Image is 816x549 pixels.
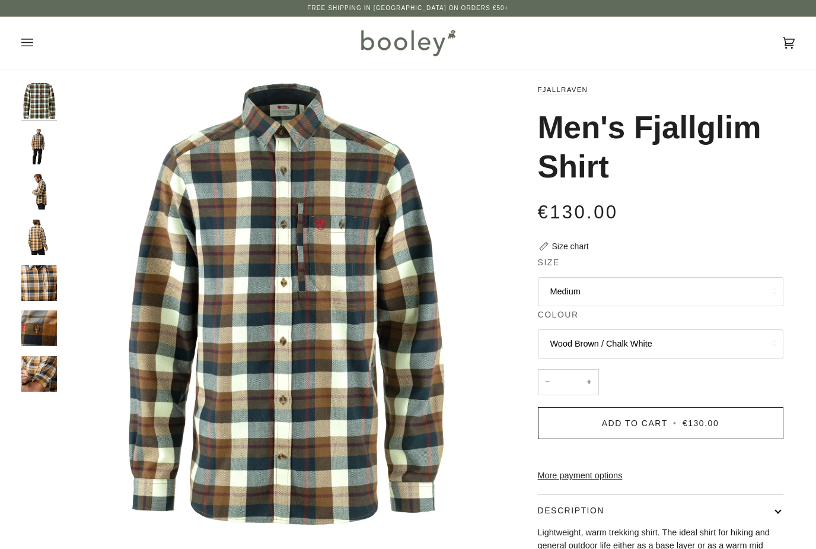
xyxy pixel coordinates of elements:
[538,277,783,306] button: Medium
[683,418,719,428] span: €130.00
[307,4,508,13] p: Free Shipping in [GEOGRAPHIC_DATA] on Orders €50+
[21,265,57,301] img: Fjallraven Men's Fjallglim Shirt - Booley Galway
[538,407,783,439] button: Add to Cart • €130.00
[21,129,57,164] img: Fjallraven Men's Fjallglim Shirt - Booley Galway
[63,83,505,525] img: Fjallraven Men&#39;s Fjallglim Shirt Wood Brown / Chalk White - Booley Galway
[538,329,783,358] button: Wood Brown / Chalk White
[579,369,598,396] button: +
[21,220,57,255] img: Fjallraven Men's Fjallglim Shirt - Booley Galway
[538,202,619,223] span: €130.00
[21,356,57,392] img: Fjallraven Men's Fjallglim Shirt - Booley Galway
[602,418,668,428] span: Add to Cart
[356,26,460,60] img: Booley
[538,369,599,396] input: Quantity
[671,418,679,428] span: •
[538,86,588,93] a: Fjallraven
[552,240,589,253] div: Size chart
[21,83,57,119] img: Fjallraven Men's Fjallglim Shirt Wood Brown / Chalk White - Booley Galway
[538,108,774,186] h1: Men's Fjallglim Shirt
[21,174,57,210] img: Fjallraven Men's Fjallglim Shirt - Booley Galway
[538,256,560,269] span: Size
[538,309,579,321] span: Colour
[21,310,57,346] img: Fjallraven Men's Fjallglim Shirt - Booley Galway
[538,495,783,526] button: Description
[538,369,557,396] button: −
[21,17,57,69] button: Open menu
[538,469,783,483] a: More payment options
[63,83,505,525] div: Fjallraven Men's Fjallglim Shirt Wood Brown / Chalk White - Booley Galway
